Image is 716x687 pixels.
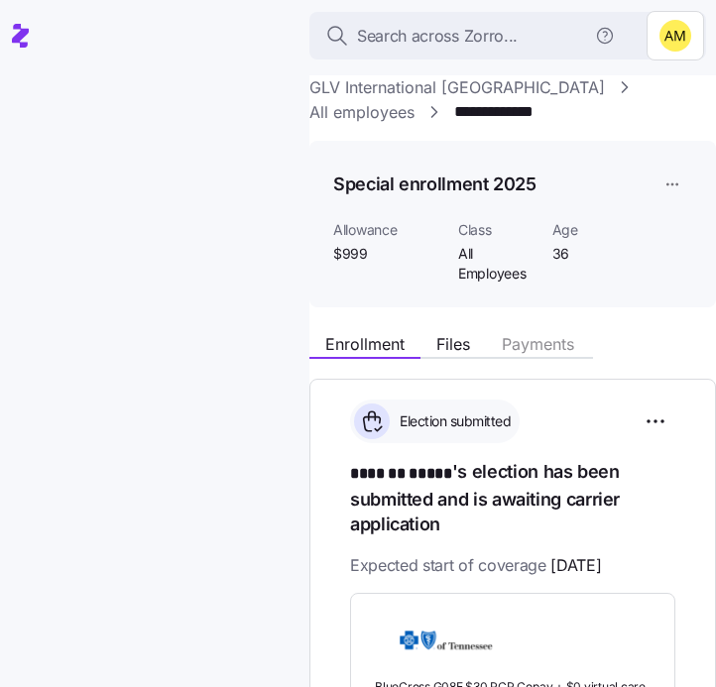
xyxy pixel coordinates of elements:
[350,553,601,578] span: Expected start of coverage
[458,244,537,285] span: All Employees
[659,20,691,52] img: dfaaf2f2725e97d5ef9e82b99e83f4d7
[309,12,706,59] button: Search across Zorro...
[458,220,537,240] span: Class
[502,336,574,352] span: Payments
[333,244,442,264] span: $999
[309,100,415,125] a: All employees
[333,172,537,196] h1: Special enrollment 2025
[333,220,442,240] span: Allowance
[325,336,405,352] span: Enrollment
[552,244,631,264] span: 36
[394,411,511,431] span: Election submitted
[436,336,470,352] span: Files
[350,459,675,536] h1: 's election has been submitted and is awaiting carrier application
[357,24,518,49] span: Search across Zorro...
[375,618,518,663] img: BlueCross BlueShield of Tennessee
[552,220,631,240] span: Age
[550,553,601,578] span: [DATE]
[309,75,605,100] a: GLV International [GEOGRAPHIC_DATA]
